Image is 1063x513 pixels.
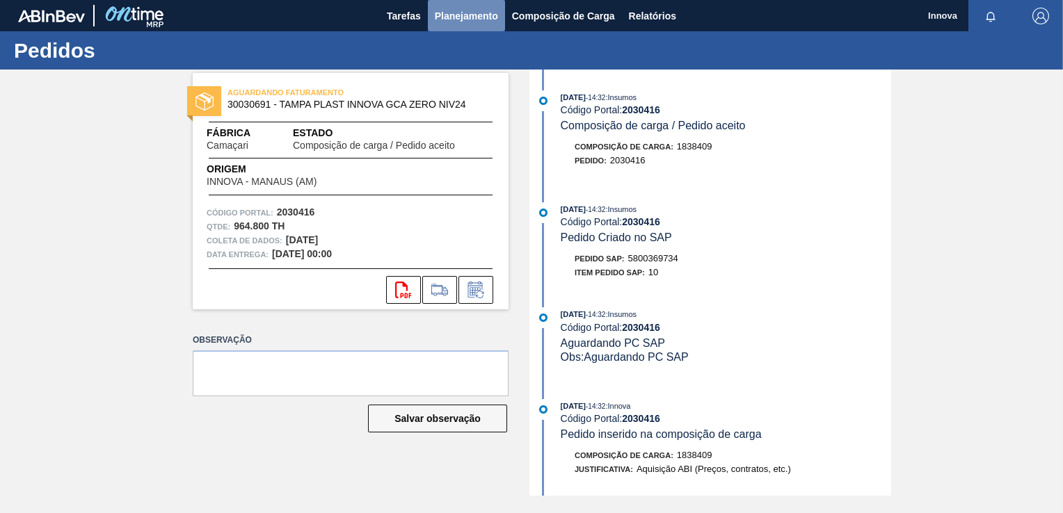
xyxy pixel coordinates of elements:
span: Coleta de dados: [207,234,282,247]
span: Composição de carga / Pedido aceito [293,140,455,151]
img: atual [539,405,548,414]
img: atual [539,313,548,322]
div: Código Portal: [561,413,891,424]
span: - 14:32 [586,311,605,318]
span: [DATE] [561,93,586,101]
span: Composição de carga / Pedido aceito [561,120,746,131]
span: : Insumos [605,93,637,101]
span: Aquisição ABI (Preços, contratos, etc.) [637,464,791,474]
strong: 2030416 [622,216,660,227]
span: Justificativa: [575,465,633,473]
strong: 2030416 [622,322,660,333]
strong: 2030416 [622,413,660,424]
label: Observação [193,330,509,350]
img: atual [539,97,548,105]
strong: 2030416 [622,104,660,115]
span: Qtde : [207,220,230,234]
strong: [DATE] 00:00 [272,248,332,259]
span: INNOVA - MANAUS (AM) [207,177,317,187]
span: [DATE] [561,402,586,410]
span: Origem [207,162,356,177]
span: : Insumos [605,310,637,318]
img: Logout [1032,8,1049,24]
font: Código Portal: [207,209,273,217]
span: Item pedido SAP: [575,268,645,277]
div: Informar alteração no pedido [458,276,493,304]
div: Código Portal: [561,104,891,115]
span: Pedido inserido na composição de carga [561,428,762,440]
span: 10 [648,267,658,277]
img: estado [195,92,214,111]
span: : Insumos [605,205,637,213]
div: Código Portal: [561,216,891,227]
span: - 14:32 [586,206,605,213]
button: Salvar observação [368,405,507,432]
img: TNhmsLtSVTkK8tSr43FrP2fwEKptu5GPRR3wAAAABJRU5ErkJggg== [18,10,85,22]
span: Pedido Criado no SAP [561,231,672,243]
img: atual [539,209,548,217]
span: [DATE] [561,310,586,318]
span: 1838409 [677,450,712,460]
span: Pedido : [575,156,607,165]
strong: [DATE] [286,234,318,245]
button: Notificações [968,6,1013,26]
span: - 14:32 [586,94,605,101]
span: Obs: Aguardando PC SAP [561,351,689,363]
span: [DATE] [561,205,586,213]
div: Ir para Composição de Carga [422,276,457,304]
span: 30030691 - TAMPA PLAST INNOVA GCA ZERO NIV24 [227,99,480,110]
span: - 14:32 [586,402,605,410]
span: Planejamento [435,8,498,24]
span: 2030416 [610,155,646,165]
span: Composição de Carga : [575,451,673,459]
span: Relatórios [629,8,676,24]
span: Data entrega: [207,247,269,261]
span: Camaçari [207,140,248,151]
span: Estado [293,126,495,140]
span: Fábrica [207,126,292,140]
strong: 964.800 TH [234,220,285,231]
strong: 2030416 [277,206,315,218]
span: Composição de Carga [512,8,615,24]
h1: Pedidos [14,42,261,58]
span: Composição de Carga : [575,142,673,151]
span: : Innova [605,402,630,410]
span: Tarefas [387,8,421,24]
span: AGUARDANDO FATURAMENTO [227,85,422,99]
span: 1838409 [677,141,712,152]
div: Abrir arquivo PDF [386,276,421,304]
span: 5800369734 [628,253,678,263]
span: Pedido SAP: [575,254,625,263]
div: Código Portal: [561,322,891,333]
span: Aguardando PC SAP [561,337,665,349]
